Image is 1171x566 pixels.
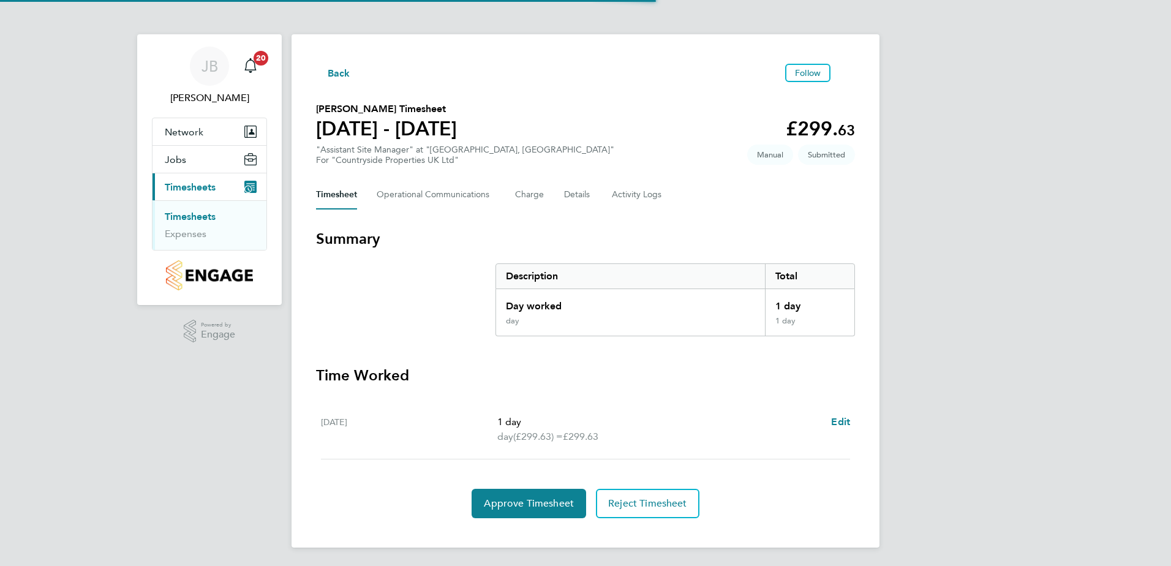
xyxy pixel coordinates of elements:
[316,145,614,165] div: "Assistant Site Manager" at "[GEOGRAPHIC_DATA], [GEOGRAPHIC_DATA]"
[152,118,266,145] button: Network
[166,260,252,290] img: countryside-properties-logo-retina.png
[831,416,850,428] span: Edit
[497,429,513,444] span: day
[835,70,855,76] button: Timesheets Menu
[765,264,854,289] div: Total
[165,181,216,193] span: Timesheets
[152,91,267,105] span: Joel Bishop
[798,145,855,165] span: This timesheet is Submitted.
[201,58,218,74] span: JB
[795,67,821,78] span: Follow
[765,289,854,316] div: 1 day
[612,180,663,209] button: Activity Logs
[506,316,519,326] div: day
[316,65,350,80] button: Back
[137,34,282,305] nav: Main navigation
[152,200,266,250] div: Timesheets
[201,330,235,340] span: Engage
[152,260,267,290] a: Go to home page
[201,320,235,330] span: Powered by
[563,431,598,442] span: £299.63
[316,180,357,209] button: Timesheet
[747,145,793,165] span: This timesheet was manually created.
[316,229,855,518] section: Timesheet
[316,229,855,249] h3: Summary
[497,415,821,429] p: 1 day
[316,155,614,165] div: For "Countryside Properties UK Ltd"
[238,47,263,86] a: 20
[786,117,855,140] app-decimal: £299.
[496,264,765,289] div: Description
[165,126,203,138] span: Network
[596,489,699,518] button: Reject Timesheet
[316,366,855,385] h3: Time Worked
[254,51,268,66] span: 20
[513,431,563,442] span: (£299.63) =
[165,211,216,222] a: Timesheets
[152,173,266,200] button: Timesheets
[564,180,592,209] button: Details
[377,180,495,209] button: Operational Communications
[515,180,544,209] button: Charge
[472,489,586,518] button: Approve Timesheet
[152,146,266,173] button: Jobs
[495,263,855,336] div: Summary
[765,316,854,336] div: 1 day
[316,116,457,141] h1: [DATE] - [DATE]
[165,154,186,165] span: Jobs
[316,102,457,116] h2: [PERSON_NAME] Timesheet
[184,320,236,343] a: Powered byEngage
[328,66,350,81] span: Back
[496,289,765,316] div: Day worked
[152,47,267,105] a: JB[PERSON_NAME]
[785,64,830,82] button: Follow
[838,121,855,139] span: 63
[165,228,206,240] a: Expenses
[484,497,574,510] span: Approve Timesheet
[321,415,497,444] div: [DATE]
[608,497,687,510] span: Reject Timesheet
[831,415,850,429] a: Edit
